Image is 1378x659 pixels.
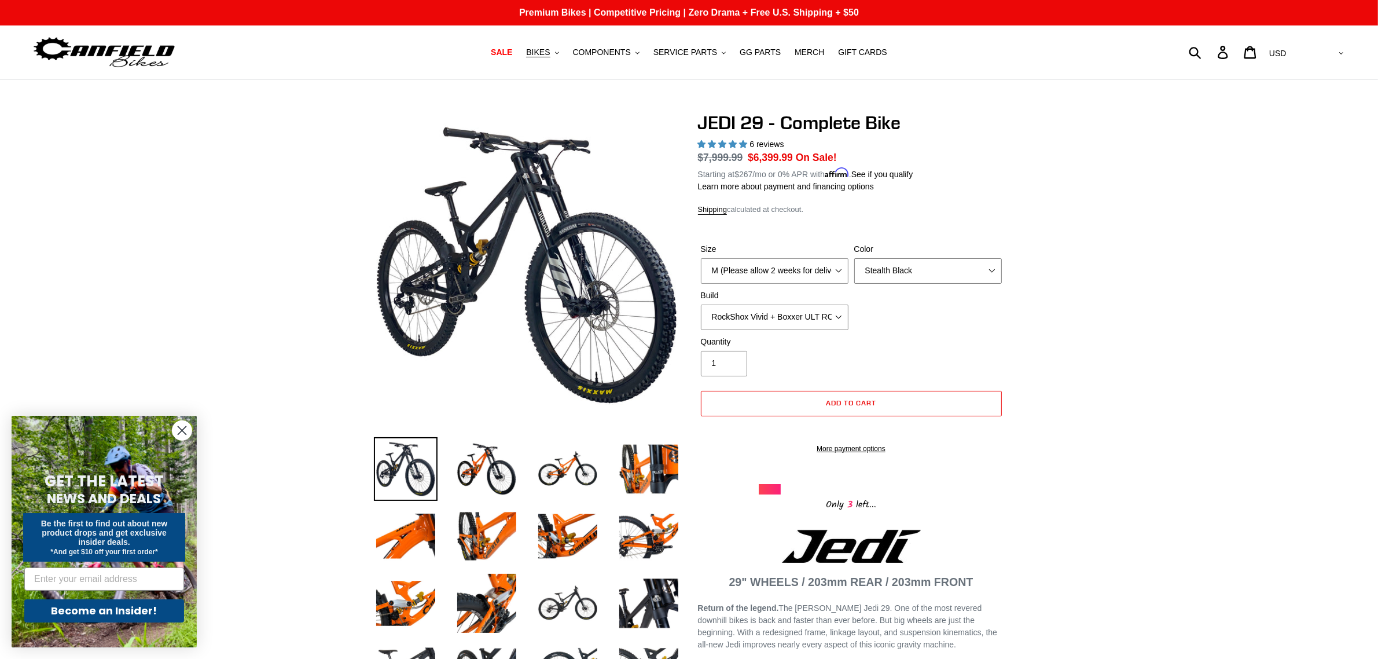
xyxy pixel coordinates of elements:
img: Load image into Gallery viewer, JEDI 29 - Complete Bike [536,504,600,568]
s: $7,999.99 [698,152,743,163]
button: Become an Insider! [24,599,184,623]
p: Starting at /mo or 0% APR with . [698,166,913,181]
span: Add to cart [826,398,876,407]
span: NEWS AND DEALS [47,489,161,508]
img: Canfield Bikes [32,34,177,71]
img: Load image into Gallery viewer, JEDI 29 - Complete Bike [374,437,438,501]
span: 3 [844,497,856,512]
a: More payment options [701,444,1002,454]
a: Learn more about payment and financing options [698,182,874,191]
span: SERVICE PARTS [653,47,717,57]
img: Load image into Gallery viewer, JEDI 29 - Complete Bike [374,572,438,635]
img: Load image into Gallery viewer, JEDI 29 - Complete Bike [374,504,438,568]
img: Load image into Gallery viewer, JEDI 29 - Complete Bike [617,437,681,501]
button: Close dialog [172,420,192,441]
button: Add to cart [701,391,1002,416]
img: Jedi Logo [782,530,921,563]
strong: Return of the legend. [698,603,779,613]
span: $267 [734,170,752,179]
label: Quantity [701,336,848,348]
button: SERVICE PARTS [648,45,732,60]
span: $6,399.99 [748,152,793,163]
a: Shipping [698,205,727,215]
a: See if you qualify - Learn more about Affirm Financing (opens in modal) [851,170,913,179]
h1: JEDI 29 - Complete Bike [698,112,1005,134]
img: Load image into Gallery viewer, JEDI 29 - Complete Bike [455,437,519,501]
input: Search [1195,39,1225,65]
label: Color [854,243,1002,255]
span: GET THE LATEST [45,471,164,492]
span: Affirm [825,168,849,178]
div: Only left... [759,495,944,512]
p: The [PERSON_NAME] Jedi 29. One of the most revered downhill bikes is back and faster than ever be... [698,602,1005,651]
span: COMPONENTS [573,47,631,57]
strong: 29" WHEELS / 203mm REAR / 203mm FRONT [729,576,973,588]
img: Load image into Gallery viewer, JEDI 29 - Complete Bike [536,572,600,635]
span: BIKES [526,47,550,57]
span: MERCH [795,47,824,57]
a: GG PARTS [734,45,787,60]
span: *And get $10 off your first order* [50,548,157,556]
span: On Sale! [796,150,837,165]
img: Load image into Gallery viewer, JEDI 29 - Complete Bike [455,572,519,635]
a: GIFT CARDS [832,45,893,60]
label: Size [701,243,848,255]
span: GIFT CARDS [838,47,887,57]
img: Load image into Gallery viewer, JEDI 29 - Complete Bike [455,504,519,568]
img: Load image into Gallery viewer, JEDI 29 - Complete Bike [617,504,681,568]
span: 5.00 stars [698,140,750,149]
span: GG PARTS [740,47,781,57]
a: MERCH [789,45,830,60]
span: 6 reviews [749,140,784,149]
input: Enter your email address [24,568,184,591]
a: SALE [485,45,518,60]
div: calculated at checkout. [698,204,1005,215]
button: COMPONENTS [567,45,645,60]
label: Build [701,290,848,302]
span: SALE [491,47,512,57]
button: BIKES [520,45,564,60]
img: Load image into Gallery viewer, JEDI 29 - Complete Bike [536,437,600,501]
span: Be the first to find out about new product drops and get exclusive insider deals. [41,519,168,547]
img: Load image into Gallery viewer, JEDI 29 - Complete Bike [617,572,681,635]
